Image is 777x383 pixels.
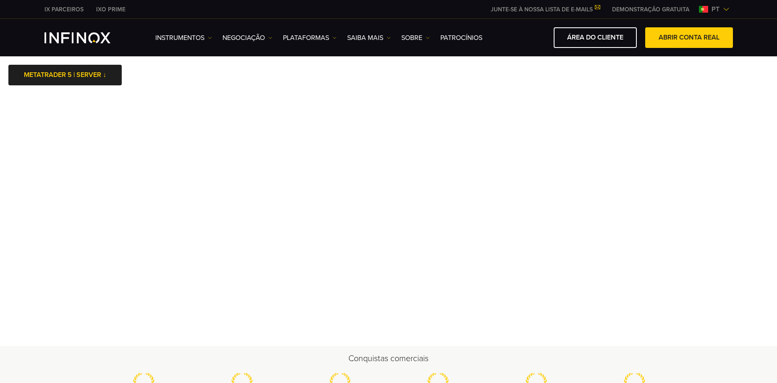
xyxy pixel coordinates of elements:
a: Patrocínios [440,33,482,43]
a: Saiba mais [347,33,391,43]
a: JUNTE-SE À NOSSA LISTA DE E-MAILS [484,6,606,13]
a: INFINOX [90,5,132,14]
a: SOBRE [401,33,430,43]
a: Instrumentos [155,33,212,43]
a: METATRADER 5 | SERVER ↓ [8,65,122,85]
span: pt [708,4,723,14]
a: ABRIR CONTA REAL [645,27,733,48]
h2: Conquistas comerciais [95,353,683,365]
a: NEGOCIAÇÃO [222,33,272,43]
a: INFINOX [38,5,90,14]
a: PLATAFORMAS [283,33,337,43]
a: INFINOX Logo [44,32,130,43]
a: ÁREA DO CLIENTE [554,27,637,48]
a: INFINOX MENU [606,5,696,14]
